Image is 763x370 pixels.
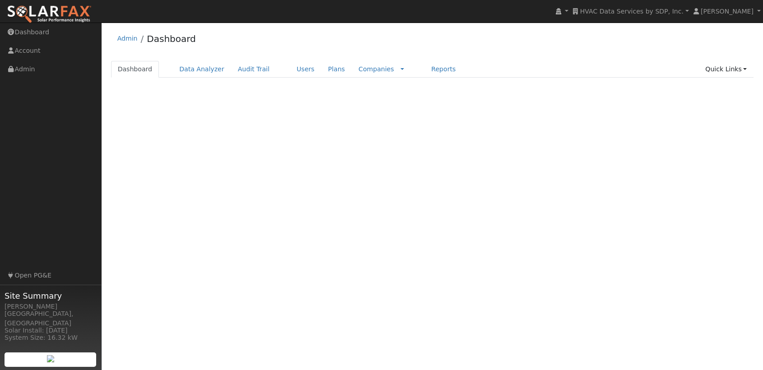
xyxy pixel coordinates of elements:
a: Dashboard [111,61,159,78]
a: Dashboard [147,33,196,44]
a: Plans [321,61,352,78]
div: Solar Install: [DATE] [5,326,97,335]
a: Reports [424,61,462,78]
a: Data Analyzer [172,61,231,78]
a: Admin [117,35,138,42]
div: [GEOGRAPHIC_DATA], [GEOGRAPHIC_DATA] [5,309,97,328]
a: Companies [358,65,394,73]
span: [PERSON_NAME] [701,8,754,15]
span: HVAC Data Services by SDP, Inc. [580,8,684,15]
img: retrieve [47,355,54,362]
div: System Size: 16.32 kW [5,333,97,342]
a: Audit Trail [231,61,276,78]
div: [PERSON_NAME] [5,302,97,311]
a: Quick Links [698,61,754,78]
span: Site Summary [5,290,97,302]
a: Users [290,61,321,78]
img: SolarFax [7,5,92,24]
